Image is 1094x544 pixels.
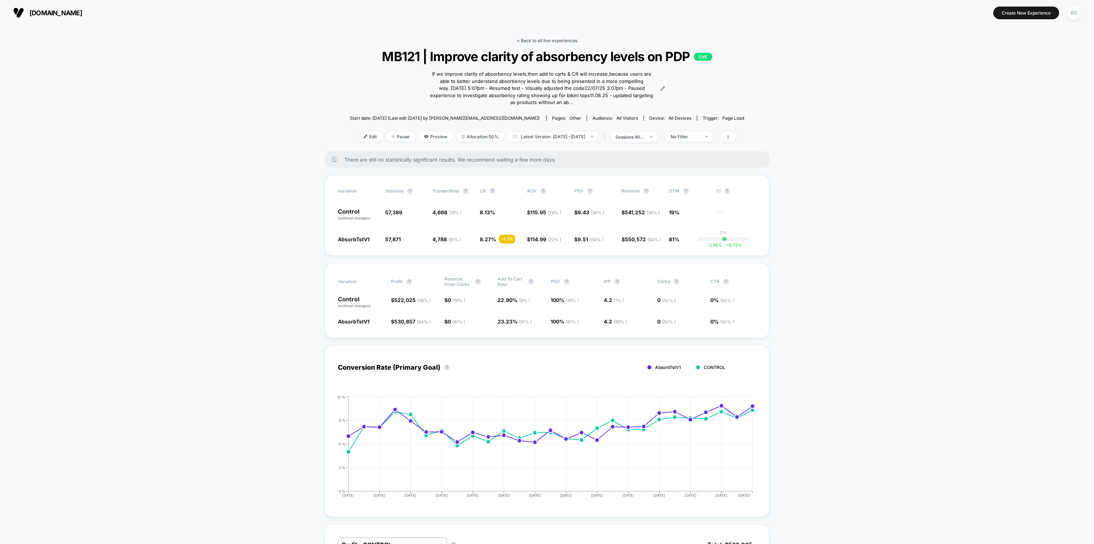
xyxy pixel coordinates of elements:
button: ? [463,188,468,194]
button: ? [614,279,620,285]
span: CONTROL [704,365,725,370]
img: rebalance [462,135,465,139]
p: 0% [720,230,727,235]
span: ( 64 % ) [647,237,661,242]
span: 4,668 [432,209,462,215]
span: 0 % [710,318,734,325]
span: Edit [358,132,382,142]
button: ? [643,188,649,194]
span: other [570,115,581,121]
span: Variation [338,188,378,194]
span: 522,025 [394,297,431,303]
span: CR [480,188,486,194]
span: ( 1 % ) [614,298,624,303]
div: BD [1067,6,1081,20]
span: Sessions [385,188,403,194]
p: LIVE [694,53,712,61]
span: 5.72 % [722,242,742,248]
tspan: 3 % [339,465,346,469]
tspan: 0 % [339,489,346,493]
span: ( 36 % ) [591,210,604,215]
span: ( 99 % ) [614,319,627,325]
span: All Visitors [616,115,638,121]
span: Revenue [622,188,640,194]
p: Control [338,209,378,221]
span: There are still no statistically significant results. We recommend waiting a few more days [344,156,755,163]
img: end [650,136,652,138]
span: $ [574,236,603,242]
span: Device: [643,115,697,121]
button: ? [683,188,689,194]
span: PSV [574,188,583,194]
button: ? [674,279,679,285]
img: end [705,136,708,137]
span: ( 78 % ) [548,210,561,215]
p: Control [338,296,384,309]
span: 100 % [551,318,579,325]
span: 0 [657,297,676,303]
span: --- [716,210,756,221]
button: ? [528,279,534,285]
span: 8.27 % [480,236,496,242]
span: Allocation: 50% [456,132,504,142]
span: ( 9 % ) [519,298,530,303]
span: ( 36 % ) [646,210,660,215]
span: ( 50 % ) [662,298,676,303]
span: 57,389 [385,209,402,215]
span: $ [444,297,465,303]
tspan: [DATE] [654,493,666,497]
tspan: [DATE] [343,493,355,497]
tspan: [DATE] [405,493,417,497]
img: calendar [513,135,517,138]
span: $ [622,209,660,215]
span: $ [527,236,561,242]
button: ? [540,188,546,194]
span: 530,857 [394,318,431,325]
span: ( 19 % ) [452,298,465,303]
span: all devices [668,115,691,121]
span: 541,252 [625,209,660,215]
button: BD [1065,5,1083,20]
span: Start date: [DATE] (Last edit [DATE] by [PERSON_NAME][EMAIL_ADDRESS][DOMAIN_NAME]) [350,115,540,121]
tspan: [DATE] [622,493,634,497]
button: ? [444,365,450,370]
tspan: [DATE] [560,493,572,497]
span: ( 64 % ) [590,237,603,242]
span: (without changes) [338,216,371,220]
span: 57,871 [385,236,401,242]
span: Revenue From Clicks [444,276,471,287]
span: -2.14 % [707,242,722,248]
span: Latest Version: [DATE] - [DATE] [508,132,599,142]
span: 22.90 % [498,297,530,303]
span: ( 91 % ) [519,319,532,325]
span: + [726,242,728,248]
span: CTR [710,279,719,284]
span: OTW [669,188,709,194]
span: ( 81 % ) [448,237,461,242]
span: 550,572 [625,236,661,242]
span: AbsorbTstV1 [338,318,370,325]
button: ? [723,279,729,285]
span: | [602,132,610,142]
button: [DOMAIN_NAME] [11,7,84,19]
button: Create New Experience [993,7,1059,19]
div: + 1.7 % [499,235,515,243]
span: Clicks [657,279,670,284]
span: 0 [657,318,676,325]
span: IPP [604,279,611,284]
tspan: 12 % [337,394,346,399]
p: | [723,235,724,241]
span: ( 50 % ) [720,319,734,325]
span: 0 % [710,297,734,303]
span: CI [716,188,756,194]
span: 115.95 [530,209,561,215]
span: ( 81 % ) [452,319,465,325]
span: $ [574,209,604,215]
button: ? [587,188,593,194]
span: ( 36 % ) [417,298,431,303]
span: AbsorbTstV1 [655,365,681,370]
div: sessions with impression [615,134,644,140]
span: Add To Cart Rate [498,276,524,287]
span: 100 % [551,297,579,303]
tspan: [DATE] [684,493,696,497]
